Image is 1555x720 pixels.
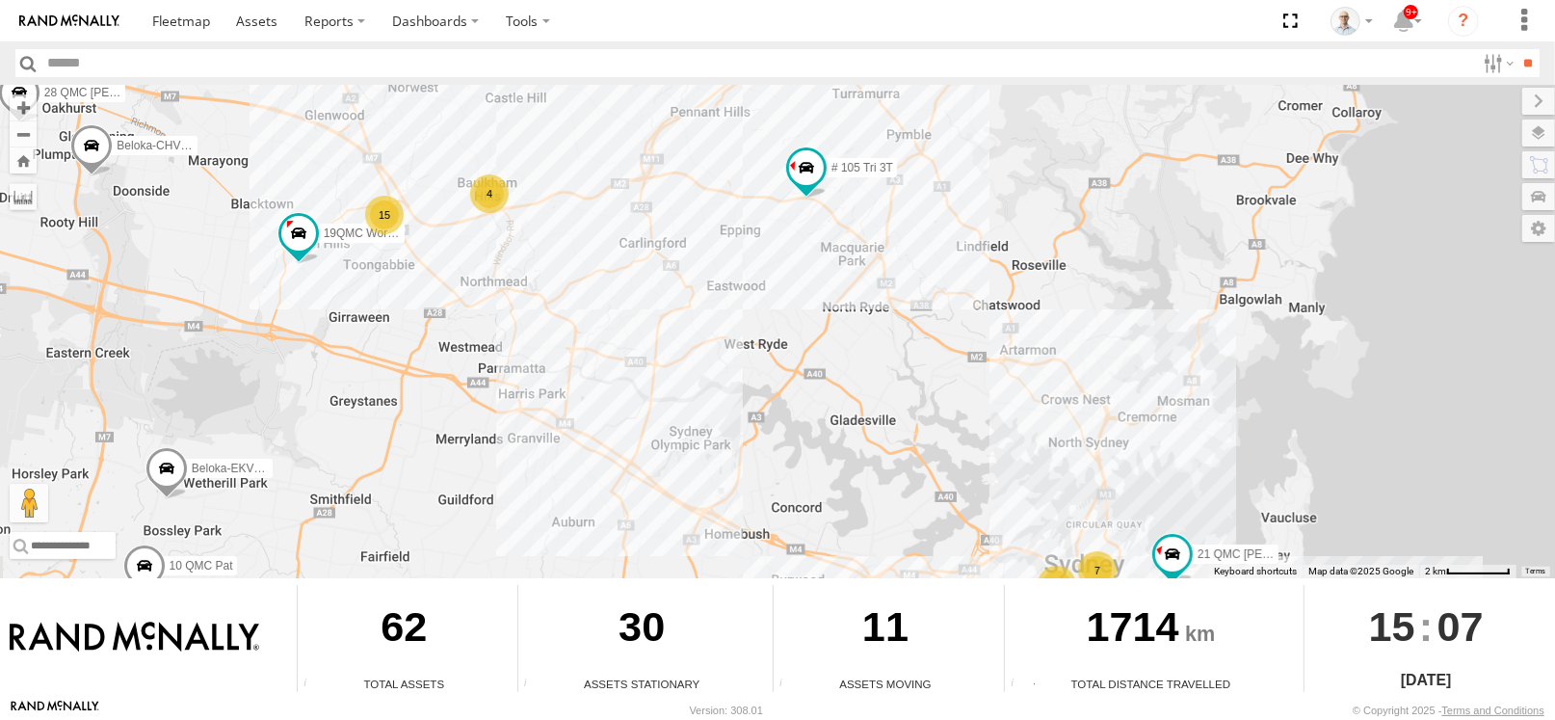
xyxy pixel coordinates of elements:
div: Total number of assets current in transit. [774,678,803,692]
img: Rand McNally [10,622,259,654]
span: 28 QMC [PERSON_NAME] [44,86,186,99]
span: 07 [1437,585,1484,668]
div: 10 [1038,566,1076,604]
span: # 105 Tri 3T [831,161,893,174]
div: 11 [774,585,997,676]
div: Assets Stationary [518,676,766,692]
div: 62 [298,585,510,676]
a: Visit our Website [11,701,99,720]
div: 7 [1078,551,1117,590]
button: Map Scale: 2 km per 63 pixels [1419,565,1516,578]
a: Terms and Conditions [1442,705,1544,716]
div: Version: 308.01 [690,705,763,716]
span: 19QMC Workshop [324,227,418,240]
a: Terms (opens in new tab) [1526,567,1546,574]
span: Beloka-EKV93V [192,462,275,475]
span: 10 QMC Pat [170,559,233,573]
span: 15 [1369,585,1415,668]
div: Total number of Enabled Assets [298,678,327,692]
div: Kurt Byers [1324,7,1380,36]
label: Map Settings [1522,215,1555,242]
button: Drag Pegman onto the map to open Street View [10,484,48,522]
button: Zoom Home [10,147,37,173]
div: © Copyright 2025 - [1353,705,1544,716]
div: [DATE] [1305,669,1548,692]
i: ? [1448,6,1479,37]
div: 4 [470,174,509,213]
span: 2 km [1425,566,1446,576]
button: Keyboard shortcuts [1214,565,1297,578]
img: rand-logo.svg [19,14,119,28]
div: Total number of assets current stationary. [518,678,547,692]
div: 1714 [1005,585,1296,676]
span: 21 QMC [PERSON_NAME] [1198,547,1339,561]
div: Total Distance Travelled [1005,676,1296,692]
label: Measure [10,183,37,210]
span: Map data ©2025 Google [1308,566,1413,576]
button: Zoom in [10,94,37,120]
div: : [1305,585,1548,668]
div: Total Assets [298,676,510,692]
label: Search Filter Options [1476,49,1517,77]
div: Assets Moving [774,676,997,692]
div: 30 [518,585,766,676]
button: Zoom out [10,120,37,147]
div: 15 [365,196,404,234]
span: Beloka-CHV61N [117,139,201,152]
div: Total distance travelled by all assets within specified date range and applied filters [1005,678,1034,692]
